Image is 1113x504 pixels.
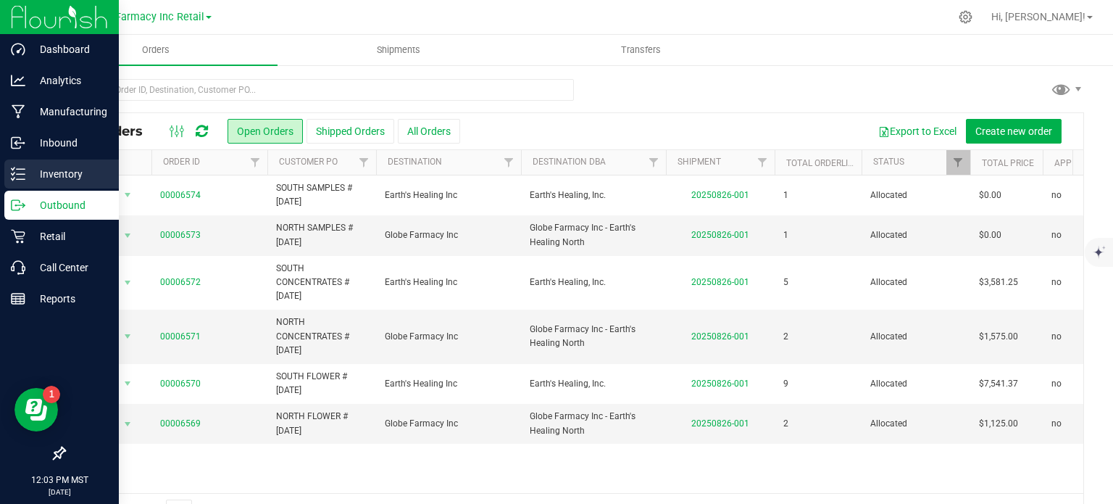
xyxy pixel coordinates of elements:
[11,198,25,212] inline-svg: Outbound
[783,377,788,391] span: 9
[385,189,512,202] span: Earth's Healing Inc
[276,315,367,358] span: NORTH CONCENTRATES # [DATE]
[870,417,962,431] span: Allocated
[979,276,1018,289] span: $3,581.25
[388,157,442,167] a: Destination
[85,11,204,23] span: Globe Farmacy Inc Retail
[533,157,606,167] a: Destination DBA
[25,41,112,58] p: Dashboard
[7,487,112,497] p: [DATE]
[786,158,864,168] a: Total Orderlines
[385,276,512,289] span: Earth's Healing Inc
[946,150,970,175] a: Filter
[601,44,680,57] span: Transfers
[870,276,962,289] span: Allocated
[530,189,657,202] span: Earth's Healing, Inc.
[979,330,1018,344] span: $1,575.00
[783,228,788,242] span: 1
[991,11,1085,22] span: Hi, [PERSON_NAME]!
[25,72,112,89] p: Analytics
[119,326,137,347] span: select
[1051,189,1062,202] span: no
[276,370,367,397] span: SOUTH FLOWER # [DATE]
[25,197,112,214] p: Outbound
[11,292,25,306] inline-svg: Reports
[691,331,749,342] a: 20250826-001
[870,377,962,391] span: Allocated
[982,158,1034,168] a: Total Price
[979,189,1001,202] span: $0.00
[160,276,201,289] a: 00006572
[975,125,1052,137] span: Create new order
[11,42,25,57] inline-svg: Dashboard
[122,44,189,57] span: Orders
[160,377,201,391] a: 00006570
[530,221,657,249] span: Globe Farmacy Inc - Earth's Healing North
[11,229,25,244] inline-svg: Retail
[352,150,376,175] a: Filter
[783,189,788,202] span: 1
[691,379,749,389] a: 20250826-001
[243,150,267,175] a: Filter
[11,104,25,119] inline-svg: Manufacturing
[119,414,137,434] span: select
[979,417,1018,431] span: $1,125.00
[979,377,1018,391] span: $7,541.37
[279,157,338,167] a: Customer PO
[385,330,512,344] span: Globe Farmacy Inc
[869,119,966,144] button: Export to Excel
[160,189,201,202] a: 00006574
[357,44,440,57] span: Shipments
[956,10,975,24] div: Manage settings
[691,230,749,240] a: 20250826-001
[276,262,367,304] span: SOUTH CONCENTRATES # [DATE]
[1051,330,1062,344] span: no
[1051,377,1062,391] span: no
[497,150,521,175] a: Filter
[1051,417,1062,431] span: no
[119,226,137,246] span: select
[160,417,201,431] a: 00006569
[520,35,763,65] a: Transfers
[119,273,137,293] span: select
[25,165,112,183] p: Inventory
[870,330,962,344] span: Allocated
[751,150,775,175] a: Filter
[873,157,904,167] a: Status
[691,190,749,200] a: 20250826-001
[870,189,962,202] span: Allocated
[160,330,201,344] a: 00006571
[307,119,394,144] button: Shipped Orders
[691,418,749,429] a: 20250826-001
[530,377,657,391] span: Earth's Healing, Inc.
[385,228,512,242] span: Globe Farmacy Inc
[783,417,788,431] span: 2
[1051,228,1062,242] span: no
[1054,158,1104,168] a: Approved?
[979,228,1001,242] span: $0.00
[228,119,303,144] button: Open Orders
[398,119,460,144] button: All Orders
[530,410,657,437] span: Globe Farmacy Inc - Earth's Healing North
[64,79,574,101] input: Search Order ID, Destination, Customer PO...
[35,35,278,65] a: Orders
[25,134,112,152] p: Inbound
[783,276,788,289] span: 5
[276,221,367,249] span: NORTH SAMPLES # [DATE]
[642,150,666,175] a: Filter
[278,35,520,65] a: Shipments
[11,167,25,181] inline-svg: Inventory
[276,181,367,209] span: SOUTH SAMPLES # [DATE]
[11,136,25,150] inline-svg: Inbound
[678,157,721,167] a: Shipment
[25,228,112,245] p: Retail
[11,73,25,88] inline-svg: Analytics
[25,259,112,276] p: Call Center
[163,157,200,167] a: Order ID
[7,474,112,487] p: 12:03 PM MST
[870,228,962,242] span: Allocated
[783,330,788,344] span: 2
[530,323,657,350] span: Globe Farmacy Inc - Earth's Healing North
[11,260,25,275] inline-svg: Call Center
